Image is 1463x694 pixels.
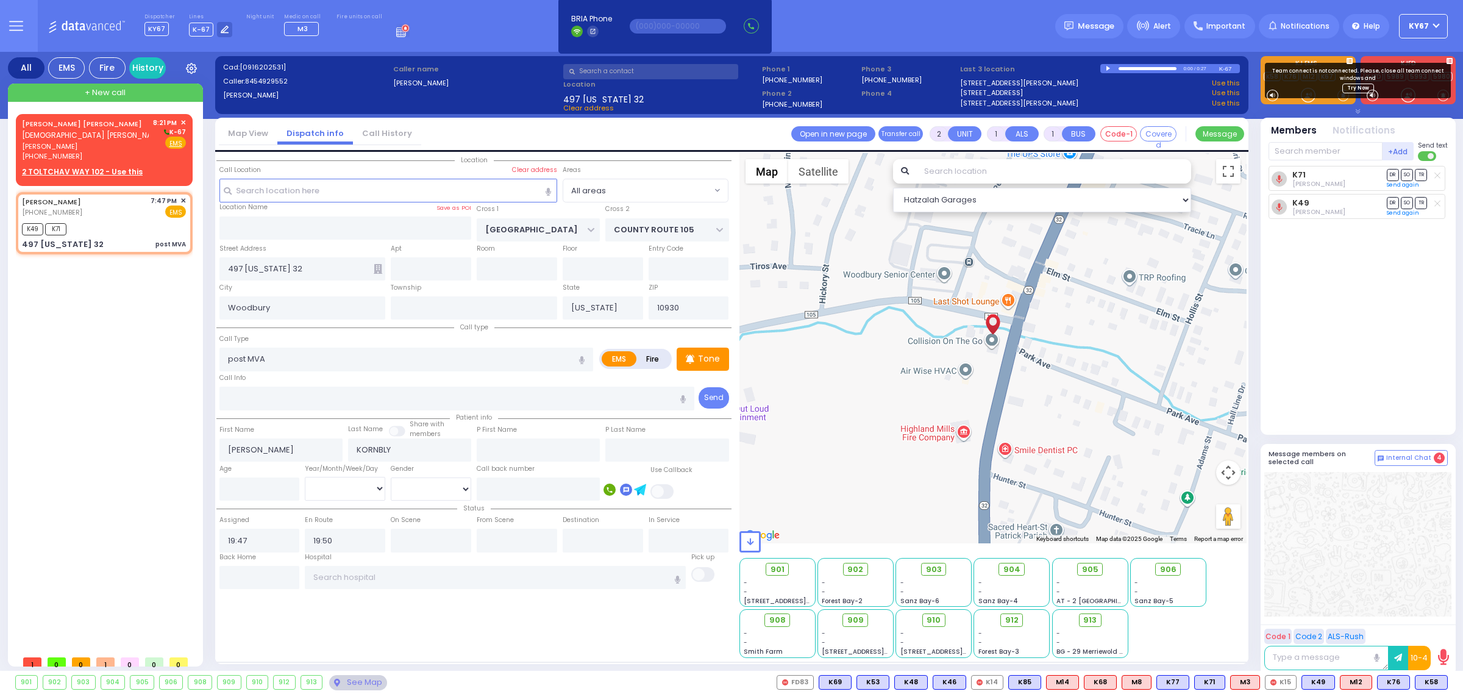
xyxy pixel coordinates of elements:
[512,165,557,175] label: Clear address
[1415,197,1427,209] span: TR
[162,127,186,137] span: K-67
[121,657,139,667] span: 0
[1434,453,1445,463] span: 4
[144,22,169,36] span: KY67
[1375,450,1448,466] button: Internal Chat 4
[563,93,644,103] span: 497 [US_STATE] 32
[477,244,495,254] label: Room
[1134,578,1138,587] span: -
[571,13,612,24] span: BRIA Phone
[1084,675,1117,690] div: ALS
[410,420,444,429] small: Share with
[1005,614,1019,626] span: 912
[1387,169,1399,181] span: DR
[151,196,177,206] span: 7:47 PM
[1269,142,1383,160] input: Search member
[746,159,788,184] button: Show street map
[1212,78,1240,88] a: Use this
[978,587,982,596] span: -
[742,528,783,543] a: Open this area in Google Maps (opens a new window)
[563,79,758,90] label: Location
[1134,596,1173,606] span: Sanz Bay-5
[245,76,288,86] span: 8454929552
[960,98,1078,109] a: [STREET_ADDRESS][PERSON_NAME]
[22,119,142,129] a: [PERSON_NAME] [PERSON_NAME]
[1378,456,1384,462] img: comment-alt.png
[894,675,928,690] div: BLS
[847,614,864,626] span: 909
[819,675,852,690] div: BLS
[1056,647,1125,656] span: BG - 29 Merriewold S.
[1387,197,1399,209] span: DR
[861,88,956,99] span: Phone 4
[1062,126,1095,141] button: BUS
[1056,596,1147,606] span: AT - 2 [GEOGRAPHIC_DATA]
[605,425,646,435] label: P Last Name
[900,629,904,638] span: -
[247,676,268,689] div: 910
[563,515,599,525] label: Destination
[1383,142,1414,160] button: +Add
[822,647,937,656] span: [STREET_ADDRESS][PERSON_NAME]
[822,596,863,606] span: Forest Bay-2
[1401,169,1413,181] span: SO
[48,57,85,79] div: EMS
[1264,629,1292,644] button: Code 1
[777,675,814,690] div: FD83
[305,464,385,474] div: Year/Month/Week/Day
[180,196,186,206] span: ✕
[391,244,402,254] label: Apt
[457,504,491,513] span: Status
[219,165,261,175] label: Call Location
[762,99,822,109] label: [PHONE_NUMBER]
[978,629,982,638] span: -
[1005,126,1039,141] button: ALS
[1008,675,1041,690] div: K85
[1292,179,1345,188] span: Isaac Ekstein
[1084,675,1117,690] div: K68
[1046,675,1079,690] div: ALS
[847,563,863,576] span: 902
[571,185,606,197] span: All areas
[699,387,729,409] button: Send
[477,204,499,214] label: Cross 1
[477,464,535,474] label: Call back number
[1056,629,1060,638] span: -
[223,90,390,101] label: [PERSON_NAME]
[43,676,66,689] div: 902
[744,629,747,638] span: -
[1333,124,1395,138] button: Notifications
[477,515,514,525] label: From Scene
[1219,64,1240,73] div: K-67
[219,179,557,202] input: Search location here
[1386,454,1431,462] span: Internal Chat
[1134,587,1138,596] span: -
[822,578,825,587] span: -
[1122,675,1152,690] div: ALS KJ
[861,64,956,74] span: Phone 3
[900,638,904,647] span: -
[391,464,414,474] label: Gender
[563,283,580,293] label: State
[1216,460,1241,485] button: Map camera controls
[1292,170,1306,179] a: K71
[1271,124,1317,138] button: Members
[219,425,254,435] label: First Name
[1418,141,1448,150] span: Send text
[960,64,1100,74] label: Last 3 location
[762,75,822,84] label: [PHONE_NUMBER]
[900,596,939,606] span: Sanz Bay-6
[1292,207,1345,216] span: Mordechai Kellner
[856,675,889,690] div: BLS
[22,223,43,235] span: K49
[978,638,982,647] span: -
[89,57,126,79] div: Fire
[1401,197,1413,209] span: SO
[240,62,286,72] span: [0916202531]
[1196,62,1207,76] div: 0:27
[1183,62,1194,76] div: 0:00
[374,264,382,274] span: Other building occupants
[72,657,90,667] span: 0
[1216,159,1241,184] button: Toggle fullscreen view
[48,657,66,667] span: 0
